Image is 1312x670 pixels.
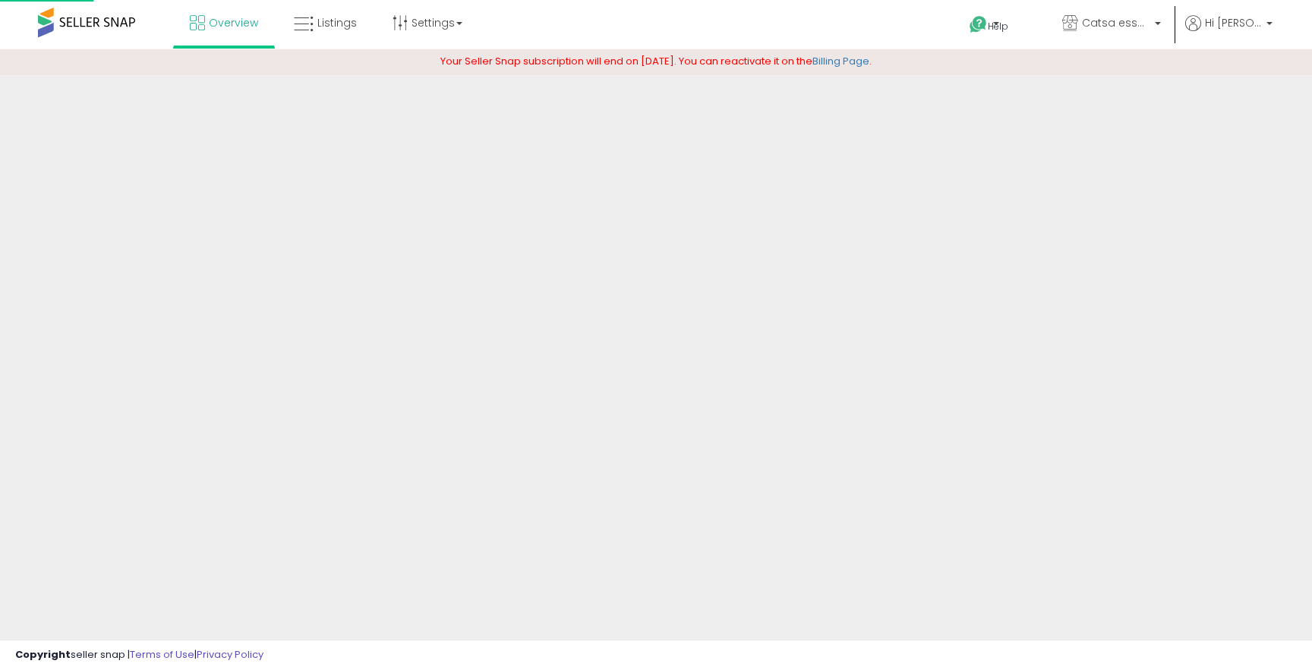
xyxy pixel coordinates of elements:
a: Privacy Policy [197,647,263,662]
div: seller snap | | [15,648,263,662]
span: Listings [317,15,357,30]
span: Your Seller Snap subscription will end on [DATE]. You can reactivate it on the . [440,54,872,68]
span: Help [988,20,1008,33]
strong: Copyright [15,647,71,662]
a: Terms of Use [130,647,194,662]
a: Help [957,4,1038,49]
span: Overview [209,15,258,30]
a: Billing Page [812,54,869,68]
i: Get Help [969,15,988,34]
a: Hi [PERSON_NAME] [1185,15,1273,49]
span: Hi [PERSON_NAME] [1205,15,1262,30]
span: Catsa essentials [1082,15,1150,30]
